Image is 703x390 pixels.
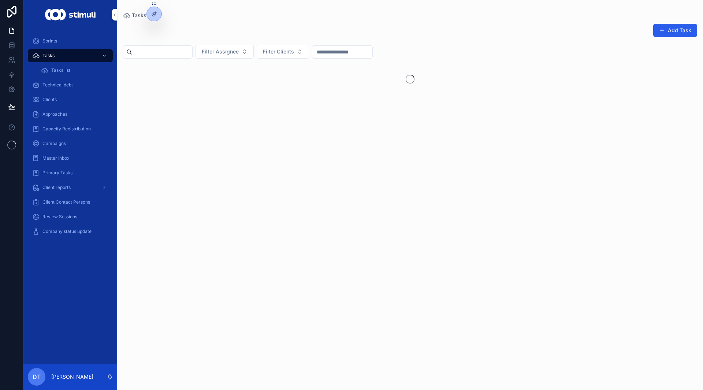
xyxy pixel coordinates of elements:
[37,64,113,77] a: Tasks list
[28,49,113,62] a: Tasks
[257,45,309,59] button: Select Button
[28,108,113,121] a: Approaches
[42,97,57,103] span: Clients
[42,229,92,234] span: Company status update
[42,141,66,146] span: Campaigns
[28,181,113,194] a: Client reports
[123,12,146,19] a: Tasks
[42,155,70,161] span: Master Inbox
[23,29,117,248] div: scrollable content
[33,372,41,381] span: DT
[28,152,113,165] a: Master Inbox
[653,24,697,37] button: Add Task
[132,12,146,19] span: Tasks
[42,82,73,88] span: Technical debt
[263,48,294,55] span: Filter Clients
[28,122,113,135] a: Capacity Redistribution
[28,93,113,106] a: Clients
[42,214,77,220] span: Review Sessions
[42,185,71,190] span: Client reports
[42,199,90,205] span: Client Contact Persons
[202,48,239,55] span: Filter Assignee
[51,67,70,73] span: Tasks list
[28,78,113,92] a: Technical debt
[42,111,67,117] span: Approaches
[42,126,91,132] span: Capacity Redistribution
[42,53,55,59] span: Tasks
[28,34,113,48] a: Sprints
[51,373,93,380] p: [PERSON_NAME]
[42,38,57,44] span: Sprints
[28,196,113,209] a: Client Contact Persons
[28,137,113,150] a: Campaigns
[42,170,72,176] span: Primary Tasks
[45,9,95,21] img: App logo
[28,166,113,179] a: Primary Tasks
[28,210,113,223] a: Review Sessions
[196,45,254,59] button: Select Button
[28,225,113,238] a: Company status update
